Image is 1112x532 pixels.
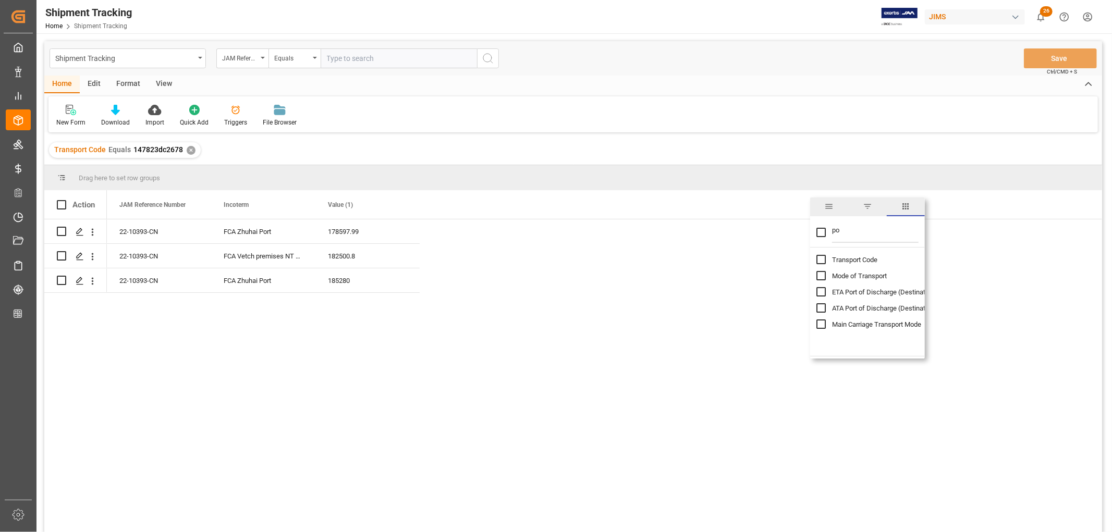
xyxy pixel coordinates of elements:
span: Ctrl/CMD + S [1047,68,1077,76]
a: Home [45,22,63,30]
div: Press SPACE to select this row. [44,219,107,244]
span: Mode of Transport [832,272,887,280]
div: 22-10393-CN [107,219,211,243]
span: ETA Port of Discharge (Destination) [832,288,937,296]
button: open menu [216,48,268,68]
span: 147823dc2678 [133,145,183,154]
button: Help Center [1053,5,1076,29]
span: ATA Port of Discharge (Destination) [832,304,937,312]
div: 185280 [315,268,420,292]
span: 26 [1040,6,1053,17]
div: FCA Zhuhai Port [211,219,315,243]
div: Action [72,200,95,209]
div: Press SPACE to select this row. [107,219,420,244]
button: Save [1024,48,1097,68]
div: 22-10393-CN [107,244,211,268]
div: Press SPACE to select this row. [44,244,107,268]
div: Main Carriage Transport Mode column toggle visibility (hidden) [816,316,931,332]
span: Value (1) [328,201,353,208]
div: Edit [80,76,108,93]
span: Incoterm [224,201,249,208]
div: JAM Reference Number [222,51,258,63]
div: Triggers [224,118,247,127]
div: Home [44,76,80,93]
span: general [810,197,848,216]
div: FCA Zhuhai Port [211,268,315,292]
div: FCA Vetch premises NT HK [211,244,315,268]
div: Press SPACE to select this row. [107,268,420,293]
img: Exertis%20JAM%20-%20Email%20Logo.jpg_1722504956.jpg [882,8,918,26]
span: Equals [108,145,131,154]
div: Quick Add [180,118,209,127]
span: columns [887,197,925,216]
div: Import [145,118,164,127]
button: show 26 new notifications [1029,5,1053,29]
input: Type to search [321,48,477,68]
div: JIMS [925,9,1025,24]
div: ETA Port of Discharge (Destination) column toggle visibility (hidden) [816,284,931,300]
div: ✕ [187,146,195,155]
div: Format [108,76,148,93]
div: Mode of Transport column toggle visibility (hidden) [816,268,931,284]
div: File Browser [263,118,297,127]
div: Press SPACE to select this row. [44,268,107,293]
div: View [148,76,180,93]
span: Transport Code [832,256,877,264]
span: Main Carriage Transport Mode [832,320,921,328]
div: Equals [274,51,310,63]
div: Transport Code column toggle visibility (hidden) [816,252,931,268]
input: Filter Columns Input [832,222,919,243]
button: search button [477,48,499,68]
div: Shipment Tracking [55,51,194,64]
div: Shipment Tracking [45,5,132,20]
div: 22-10393-CN [107,268,211,292]
span: filter [848,197,886,216]
div: Download [101,118,130,127]
div: ATA Port of Discharge (Destination) column toggle visibility (hidden) [816,300,931,316]
div: 178597.99 [315,219,420,243]
button: JIMS [925,7,1029,27]
div: 182500.8 [315,244,420,268]
span: Transport Code [54,145,106,154]
button: open menu [268,48,321,68]
button: open menu [50,48,206,68]
span: JAM Reference Number [119,201,186,208]
div: New Form [56,118,85,127]
div: Press SPACE to select this row. [107,244,420,268]
span: Drag here to set row groups [79,174,160,182]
